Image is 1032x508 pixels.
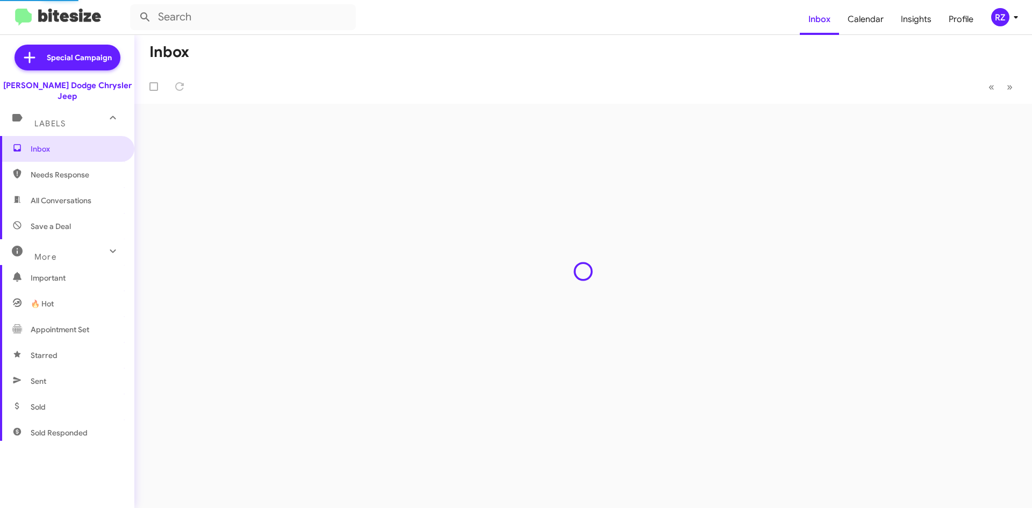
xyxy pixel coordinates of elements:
[800,4,839,35] a: Inbox
[940,4,982,35] a: Profile
[1007,80,1013,94] span: »
[31,195,91,206] span: All Conversations
[31,221,71,232] span: Save a Deal
[31,273,122,283] span: Important
[31,376,46,387] span: Sent
[892,4,940,35] a: Insights
[982,76,1001,98] button: Previous
[149,44,189,61] h1: Inbox
[988,80,994,94] span: «
[34,252,56,262] span: More
[982,8,1020,26] button: RZ
[31,169,122,180] span: Needs Response
[47,52,112,63] span: Special Campaign
[31,427,88,438] span: Sold Responded
[31,324,89,335] span: Appointment Set
[31,350,58,361] span: Starred
[839,4,892,35] a: Calendar
[15,45,120,70] a: Special Campaign
[1000,76,1019,98] button: Next
[31,298,54,309] span: 🔥 Hot
[31,144,122,154] span: Inbox
[991,8,1009,26] div: RZ
[34,119,66,128] span: Labels
[31,402,46,412] span: Sold
[983,76,1019,98] nav: Page navigation example
[130,4,356,30] input: Search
